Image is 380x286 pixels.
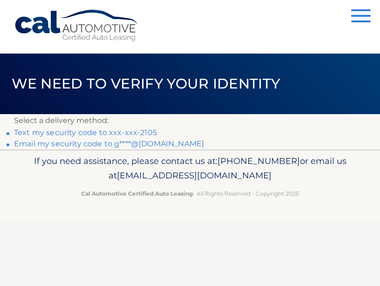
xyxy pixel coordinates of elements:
[14,114,366,127] p: Select a delivery method:
[117,170,271,181] span: [EMAIL_ADDRESS][DOMAIN_NAME]
[14,189,366,198] p: - All Rights Reserved - Copyright 2025
[14,139,204,148] a: Email my security code to g****@[DOMAIN_NAME]
[81,190,193,197] strong: Cal Automotive Certified Auto Leasing
[14,128,157,137] a: Text my security code to xxx-xxx-2105
[14,9,140,42] a: Cal Automotive
[14,154,366,184] p: If you need assistance, please contact us at: or email us at
[12,75,280,92] span: We need to verify your identity
[217,156,300,166] span: [PHONE_NUMBER]
[351,9,371,25] button: Menu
